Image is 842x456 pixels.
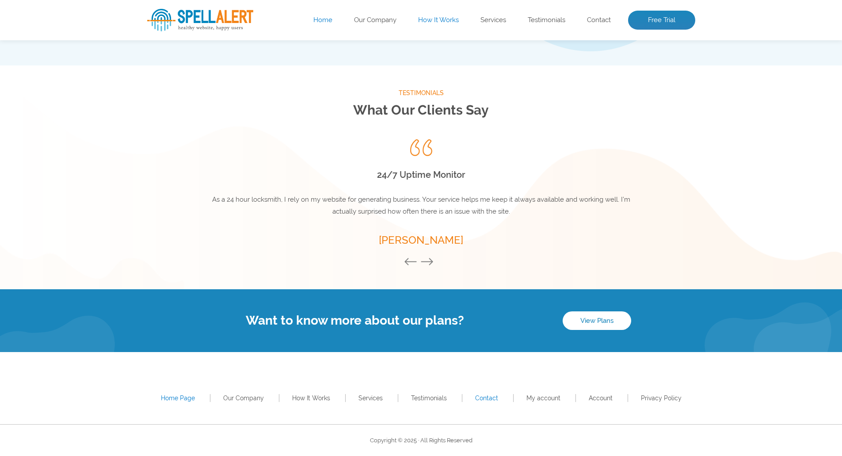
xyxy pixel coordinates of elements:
[370,437,472,444] span: Copyright © 2025 · All Rights Reserved
[147,313,563,328] h4: Want to know more about our plans?
[161,395,195,402] a: Home Page
[223,395,264,402] a: Our Company
[358,395,383,402] a: Services
[478,51,655,59] img: Free Webiste Analysis
[420,257,438,267] button: Next
[418,16,459,25] a: How It Works
[526,395,560,402] a: My account
[528,16,565,25] a: Testimonials
[14,14,21,21] img: logo_orange.svg
[147,36,202,67] span: Free
[147,143,226,165] button: Scan Website
[24,51,31,58] img: tab_domain_overview_orange.svg
[313,16,332,25] a: Home
[563,311,631,330] a: View Plans
[88,51,95,58] img: tab_keywords_by_traffic_grey.svg
[34,52,79,58] div: Domain Overview
[98,52,149,58] div: Keywords by Traffic
[587,16,611,25] a: Contact
[147,36,463,67] h1: Website Analysis
[589,395,613,402] a: Account
[476,29,695,179] img: Free Webiste Analysis
[404,257,422,267] button: Previous
[480,16,506,25] a: Services
[475,395,498,402] a: Contact
[25,14,43,21] div: v 4.0.25
[411,395,447,402] a: Testimonials
[147,111,390,134] input: Enter Your URL
[23,23,97,30] div: Domain: [DOMAIN_NAME]
[628,11,695,30] a: Free Trial
[292,395,330,402] a: How It Works
[147,392,695,404] nav: Footer Primary Menu
[147,76,463,104] p: Enter your website’s URL to see spelling mistakes, broken links and more
[354,16,396,25] a: Our Company
[14,23,21,30] img: website_grey.svg
[147,9,253,31] img: SpellAlert
[641,395,682,402] a: Privacy Policy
